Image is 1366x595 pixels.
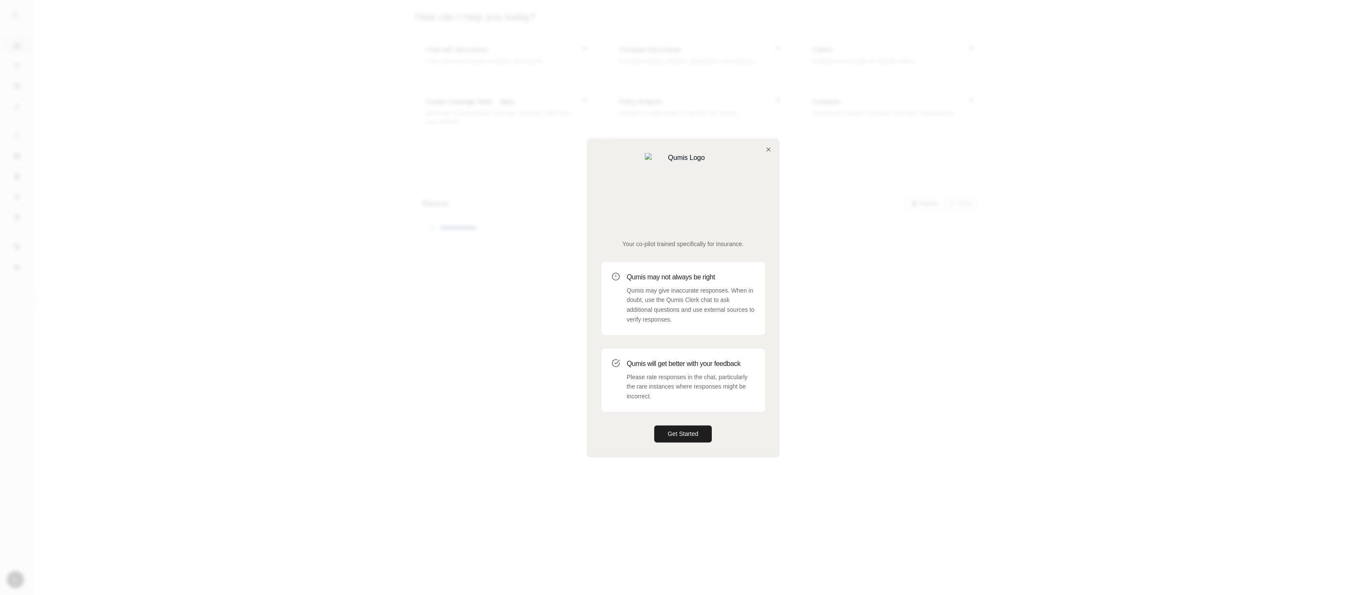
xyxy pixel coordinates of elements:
button: Get Started [654,425,712,442]
p: Your co-pilot trained specifically for insurance. [601,240,765,248]
p: Please rate responses in the chat, particularly the rare instances where responses might be incor... [627,372,755,401]
h3: Qumis will get better with your feedback [627,359,755,369]
h3: Qumis may not always be right [627,272,755,282]
img: Qumis Logo [645,153,722,229]
p: Qumis may give inaccurate responses. When in doubt, use the Qumis Clerk chat to ask additional qu... [627,286,755,325]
